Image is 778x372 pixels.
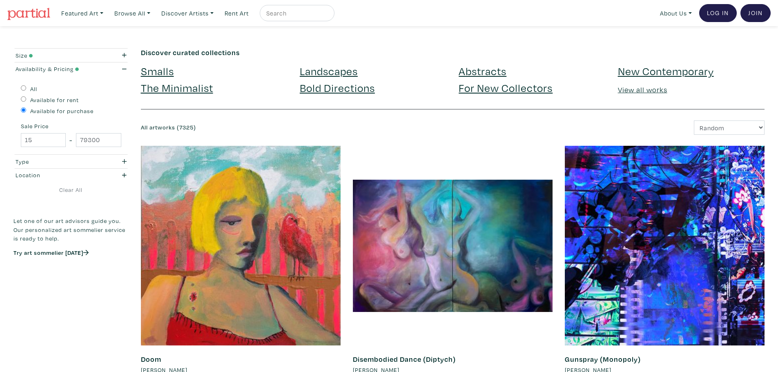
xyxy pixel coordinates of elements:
[141,124,447,131] h6: All artworks (7325)
[459,64,506,78] a: Abstracts
[300,64,358,78] a: Landscapes
[618,85,667,94] a: View all works
[141,48,765,57] h6: Discover curated collections
[16,51,96,60] div: Size
[141,354,161,364] a: Doom
[265,8,327,18] input: Search
[221,5,252,22] a: Rent Art
[30,85,37,94] label: All
[158,5,217,22] a: Discover Artists
[30,107,94,116] label: Available for purchase
[16,171,96,180] div: Location
[740,4,771,22] a: Join
[13,155,129,168] button: Type
[699,4,737,22] a: Log In
[459,80,553,95] a: For New Collectors
[565,354,641,364] a: Gunspray (Monopoly)
[13,249,89,256] a: Try art sommelier [DATE]
[21,123,121,129] small: Sale Price
[353,354,456,364] a: Disembodied Dance (Diptych)
[141,64,174,78] a: Smalls
[111,5,154,22] a: Browse All
[69,134,72,145] span: -
[13,265,129,282] iframe: Customer reviews powered by Trustpilot
[16,65,96,74] div: Availability & Pricing
[618,64,714,78] a: New Contemporary
[13,62,129,76] button: Availability & Pricing
[13,49,129,62] button: Size
[13,185,129,194] a: Clear All
[58,5,107,22] a: Featured Art
[141,80,213,95] a: The Minimalist
[30,96,79,105] label: Available for rent
[300,80,375,95] a: Bold Directions
[656,5,696,22] a: About Us
[13,216,129,243] p: Let one of our art advisors guide you. Our personalized art sommelier service is ready to help.
[16,157,96,166] div: Type
[13,169,129,182] button: Location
